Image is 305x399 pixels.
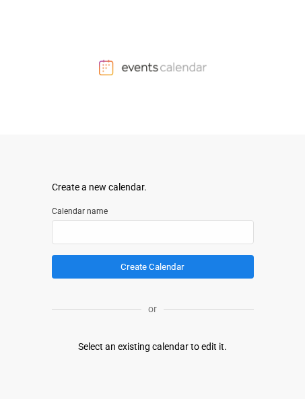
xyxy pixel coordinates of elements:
[78,340,227,354] div: Select an existing calendar to edit it.
[52,180,254,194] div: Create a new calendar.
[52,255,254,279] button: Create Calendar
[52,205,254,217] label: Calendar name
[141,302,164,316] p: or
[99,59,207,75] img: Events Calendar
